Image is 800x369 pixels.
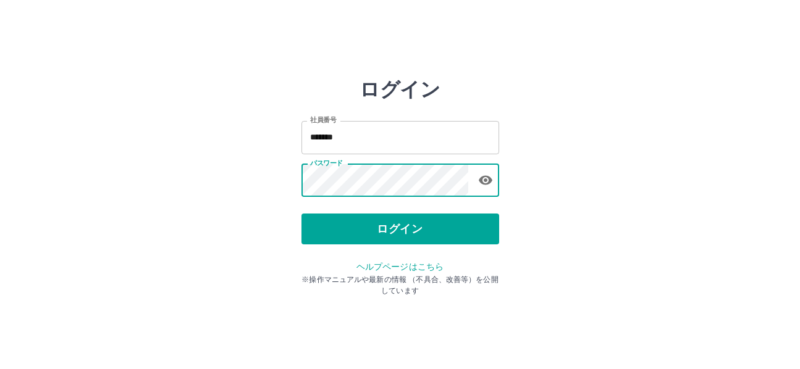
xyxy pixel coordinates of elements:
[301,214,499,244] button: ログイン
[360,78,440,101] h2: ログイン
[356,262,444,272] a: ヘルプページはこちら
[310,159,343,168] label: パスワード
[310,115,336,125] label: 社員番号
[301,274,499,296] p: ※操作マニュアルや最新の情報 （不具合、改善等）を公開しています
